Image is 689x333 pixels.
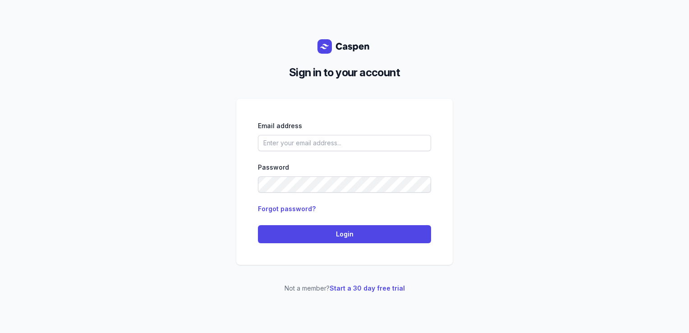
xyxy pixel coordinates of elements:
[258,135,431,151] input: Enter your email address...
[258,120,431,131] div: Email address
[263,229,426,240] span: Login
[258,162,431,173] div: Password
[258,225,431,243] button: Login
[243,65,446,81] h2: Sign in to your account
[330,284,405,292] a: Start a 30 day free trial
[258,205,316,213] a: Forgot password?
[236,283,453,294] p: Not a member?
